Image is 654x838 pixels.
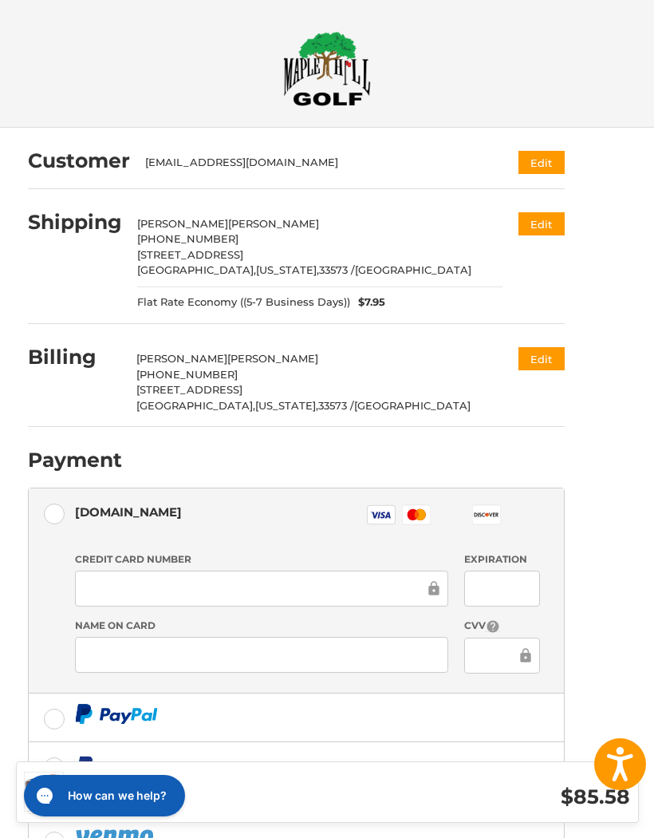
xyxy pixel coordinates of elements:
iframe: Gorgias live chat messenger [16,769,190,822]
span: [STREET_ADDRESS] [137,248,243,261]
h2: Shipping [28,210,122,235]
span: [STREET_ADDRESS] [136,383,242,396]
span: [GEOGRAPHIC_DATA], [136,399,255,412]
span: [PERSON_NAME] [137,217,228,230]
span: Flat Rate Economy ((5-7 Business Days)) [137,294,350,310]
span: [PERSON_NAME] [227,352,318,365]
div: [EMAIL_ADDRESS][DOMAIN_NAME] [145,155,487,171]
span: [GEOGRAPHIC_DATA] [354,399,471,412]
span: $7.95 [350,294,385,310]
span: 33573 / [318,399,354,412]
span: [GEOGRAPHIC_DATA] [355,263,471,276]
h3: 2 Items [80,781,355,799]
button: Edit [518,212,565,235]
span: [PERSON_NAME] [228,217,319,230]
label: CVV [464,619,541,634]
img: PayPal icon [75,704,158,724]
button: Edit [518,347,565,370]
h2: Payment [28,448,122,472]
h2: Customer [28,148,130,173]
span: 33573 / [319,263,355,276]
label: Credit Card Number [75,552,448,567]
img: Pay Later icon [75,756,95,776]
img: Maple Hill Golf [283,31,371,106]
span: [PERSON_NAME] [136,352,227,365]
span: [PHONE_NUMBER] [136,368,238,381]
h2: Billing [28,345,121,370]
span: [US_STATE], [256,263,319,276]
span: [US_STATE], [255,399,318,412]
label: Name on Card [75,619,448,633]
span: [GEOGRAPHIC_DATA], [137,263,256,276]
label: Expiration [464,552,541,567]
button: Edit [518,151,565,174]
span: [PHONE_NUMBER] [137,232,238,245]
div: Pay Later [103,753,408,779]
h3: $85.58 [355,785,630,809]
div: [DOMAIN_NAME] [75,499,182,525]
